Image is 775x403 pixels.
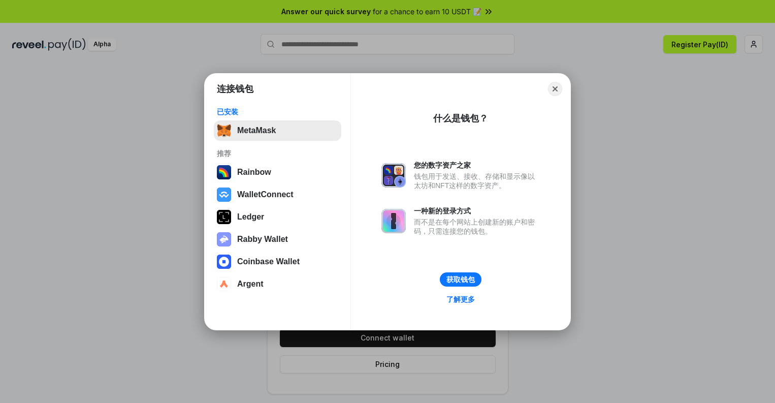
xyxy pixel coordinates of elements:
button: Argent [214,274,341,294]
div: 什么是钱包？ [433,112,488,125]
img: svg+xml,%3Csvg%20xmlns%3D%22http%3A%2F%2Fwww.w3.org%2F2000%2Fsvg%22%20fill%3D%22none%22%20viewBox... [381,163,406,188]
div: Ledger [237,212,264,222]
img: svg+xml,%3Csvg%20width%3D%22120%22%20height%3D%22120%22%20viewBox%3D%220%200%20120%20120%22%20fil... [217,165,231,179]
img: svg+xml,%3Csvg%20width%3D%2228%22%20height%3D%2228%22%20viewBox%3D%220%200%2028%2028%22%20fill%3D... [217,277,231,291]
div: WalletConnect [237,190,294,199]
div: Rainbow [237,168,271,177]
div: 已安装 [217,107,338,116]
a: 了解更多 [440,293,481,306]
img: svg+xml,%3Csvg%20width%3D%2228%22%20height%3D%2228%22%20viewBox%3D%220%200%2028%2028%22%20fill%3D... [217,255,231,269]
div: 一种新的登录方式 [414,206,540,215]
div: 而不是在每个网站上创建新的账户和密码，只需连接您的钱包。 [414,218,540,236]
div: 推荐 [217,149,338,158]
h1: 连接钱包 [217,83,253,95]
button: Rabby Wallet [214,229,341,250]
img: svg+xml,%3Csvg%20xmlns%3D%22http%3A%2F%2Fwww.w3.org%2F2000%2Fsvg%22%20width%3D%2228%22%20height%3... [217,210,231,224]
img: svg+xml,%3Csvg%20width%3D%2228%22%20height%3D%2228%22%20viewBox%3D%220%200%2028%2028%22%20fill%3D... [217,188,231,202]
button: 获取钱包 [440,272,481,287]
div: 钱包用于发送、接收、存储和显示像以太坊和NFT这样的数字资产。 [414,172,540,190]
div: 了解更多 [446,295,475,304]
button: Ledger [214,207,341,227]
img: svg+xml,%3Csvg%20xmlns%3D%22http%3A%2F%2Fwww.w3.org%2F2000%2Fsvg%22%20fill%3D%22none%22%20viewBox... [381,209,406,233]
button: MetaMask [214,120,341,141]
div: 获取钱包 [446,275,475,284]
div: Rabby Wallet [237,235,288,244]
div: Argent [237,280,264,289]
img: svg+xml,%3Csvg%20xmlns%3D%22http%3A%2F%2Fwww.w3.org%2F2000%2Fsvg%22%20fill%3D%22none%22%20viewBox... [217,232,231,246]
button: Coinbase Wallet [214,252,341,272]
button: Close [548,82,562,96]
div: Coinbase Wallet [237,257,300,266]
div: 您的数字资产之家 [414,161,540,170]
button: Rainbow [214,162,341,182]
div: MetaMask [237,126,276,135]
img: svg+xml,%3Csvg%20fill%3D%22none%22%20height%3D%2233%22%20viewBox%3D%220%200%2035%2033%22%20width%... [217,123,231,138]
button: WalletConnect [214,184,341,205]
